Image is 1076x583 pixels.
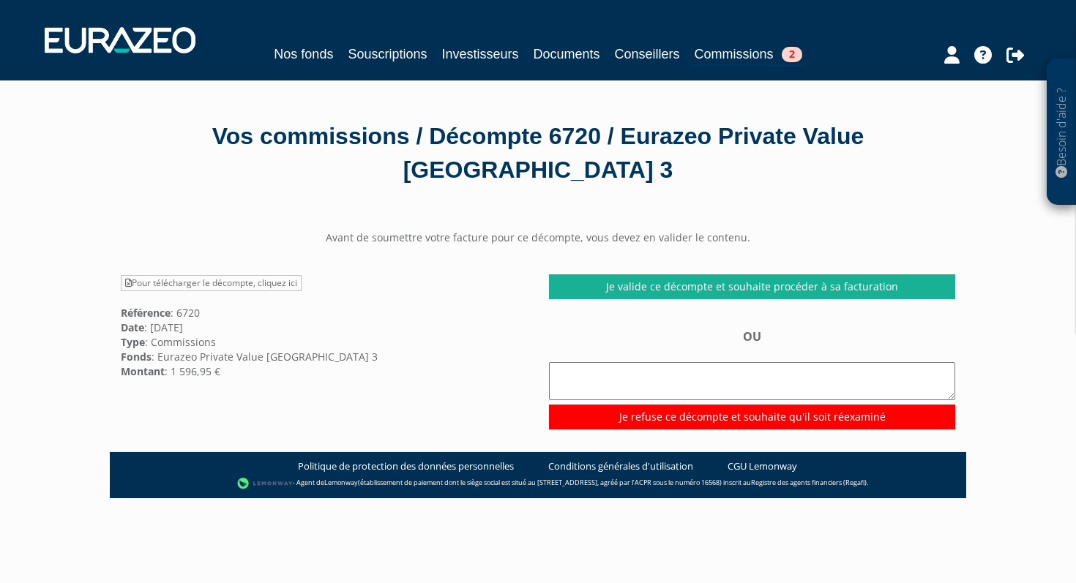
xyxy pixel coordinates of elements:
[121,335,145,349] strong: Type
[549,328,955,429] div: OU
[298,459,514,473] a: Politique de protection des données personnelles
[121,275,302,291] a: Pour télécharger le décompte, cliquez ici
[121,320,144,334] strong: Date
[324,478,358,487] a: Lemonway
[695,44,802,67] a: Commissions2
[751,478,867,487] a: Registre des agents financiers (Regafi)
[728,459,797,473] a: CGU Lemonway
[534,44,600,64] a: Documents
[110,230,966,245] center: Avant de soumettre votre facture pour ce décompte, vous devez en valider le contenu.
[274,44,333,64] a: Nos fonds
[782,47,802,62] span: 2
[1053,67,1070,198] p: Besoin d'aide ?
[121,306,171,320] strong: Référence
[549,405,955,429] input: Je refuse ce décompte et souhaite qu'il soit réexaminé
[548,459,693,473] a: Conditions générales d'utilisation
[348,44,427,64] a: Souscriptions
[121,364,165,378] strong: Montant
[237,476,294,491] img: logo-lemonway.png
[615,44,680,64] a: Conseillers
[441,44,518,64] a: Investisseurs
[45,27,195,53] img: 1732889491-logotype_eurazeo_blanc_rvb.png
[121,350,152,364] strong: Fonds
[110,274,538,378] div: : 6720 : [DATE] : Commissions : Eurazeo Private Value [GEOGRAPHIC_DATA] 3 : 1 596,95 €
[121,120,955,187] div: Vos commissions / Décompte 6720 / Eurazeo Private Value [GEOGRAPHIC_DATA] 3
[549,274,955,299] a: Je valide ce décompte et souhaite procéder à sa facturation
[124,476,952,491] div: - Agent de (établissement de paiement dont le siège social est situé au [STREET_ADDRESS], agréé p...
